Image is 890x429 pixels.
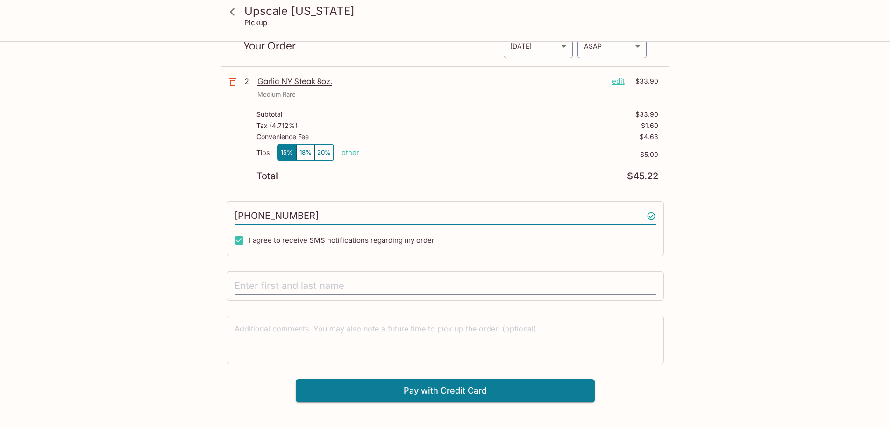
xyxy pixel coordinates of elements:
p: edit [612,76,625,86]
p: Total [256,172,278,181]
input: Enter phone number [235,207,656,225]
input: Enter first and last name [235,277,656,295]
button: Pay with Credit Card [296,379,595,402]
p: 2 [244,76,254,86]
div: ASAP [577,34,647,58]
h3: Upscale [US_STATE] [244,4,662,18]
p: $45.22 [627,172,658,181]
button: 20% [315,145,334,160]
p: Subtotal [256,111,282,118]
p: $4.63 [640,133,658,141]
p: $1.60 [641,122,658,129]
p: Your Order [243,42,503,50]
div: [DATE] [504,34,573,58]
p: $5.09 [359,151,658,158]
p: Convenience Fee [256,133,309,141]
p: Tax ( 4.712% ) [256,122,298,129]
p: Tips [256,149,270,156]
p: Garlic NY Steak 8oz. [257,76,605,86]
button: 18% [296,145,315,160]
p: Medium Rare [257,90,296,99]
span: I agree to receive SMS notifications regarding my order [249,236,434,245]
button: 15% [278,145,296,160]
button: other [342,148,359,157]
p: $33.90 [630,76,658,86]
p: $33.90 [635,111,658,118]
p: Pickup [244,18,267,27]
